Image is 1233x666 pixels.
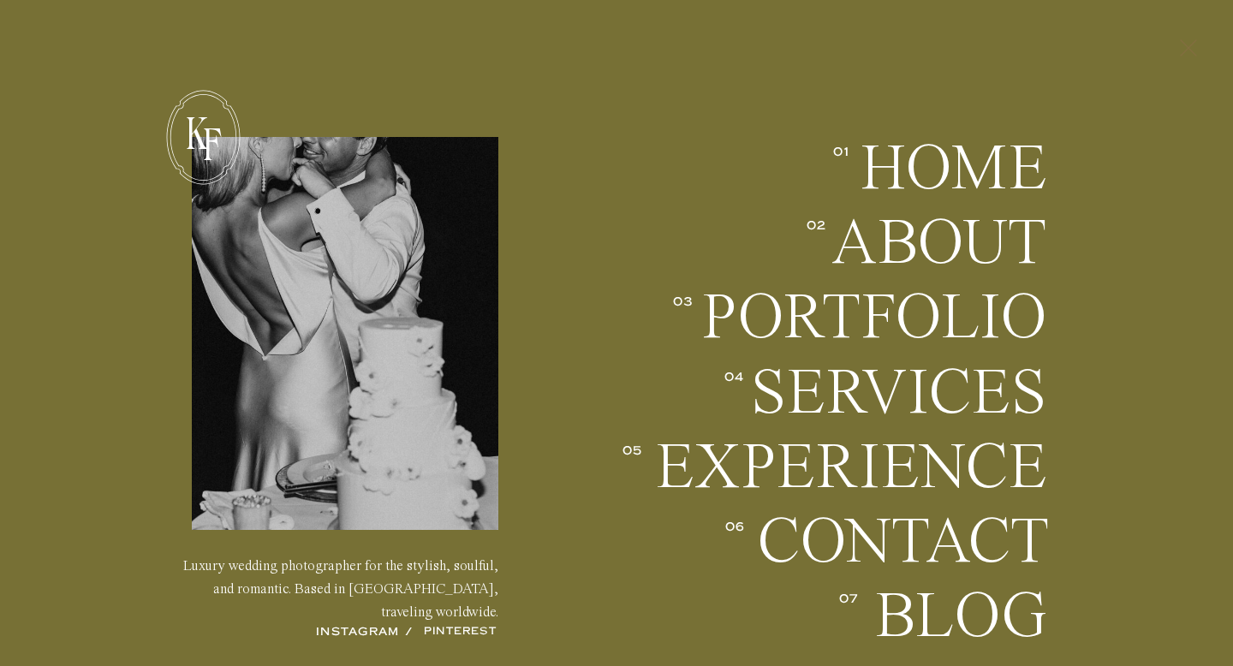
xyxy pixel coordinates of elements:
[542,366,692,384] a: Explore the Work
[757,510,1047,574] a: Contact
[223,161,1010,254] h1: ROMANTICS
[719,518,752,541] a: 06
[852,585,1047,648] a: Blog
[424,623,498,642] nav: Pinterest
[833,590,866,613] a: 07
[667,293,700,316] a: 03
[316,623,417,642] a: Instagram /
[746,361,1047,425] a: Services
[795,211,1047,275] a: About
[846,137,1047,200] a: Home
[825,143,858,166] a: 01
[192,122,233,160] p: F
[177,555,498,598] p: Luxury wedding photographer for the stylish, soulful, and romantic. Based in [GEOGRAPHIC_DATA], t...
[649,436,1047,499] a: EXPERIENCE
[403,278,831,329] p: Luxury International wedding photographer for the stylish, soulful, and romantic.
[718,368,751,391] a: 04
[309,56,438,168] i: for
[616,442,649,465] a: 05
[223,62,1010,144] h1: MODERN
[186,110,206,149] p: K
[700,286,1047,349] a: Portfolio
